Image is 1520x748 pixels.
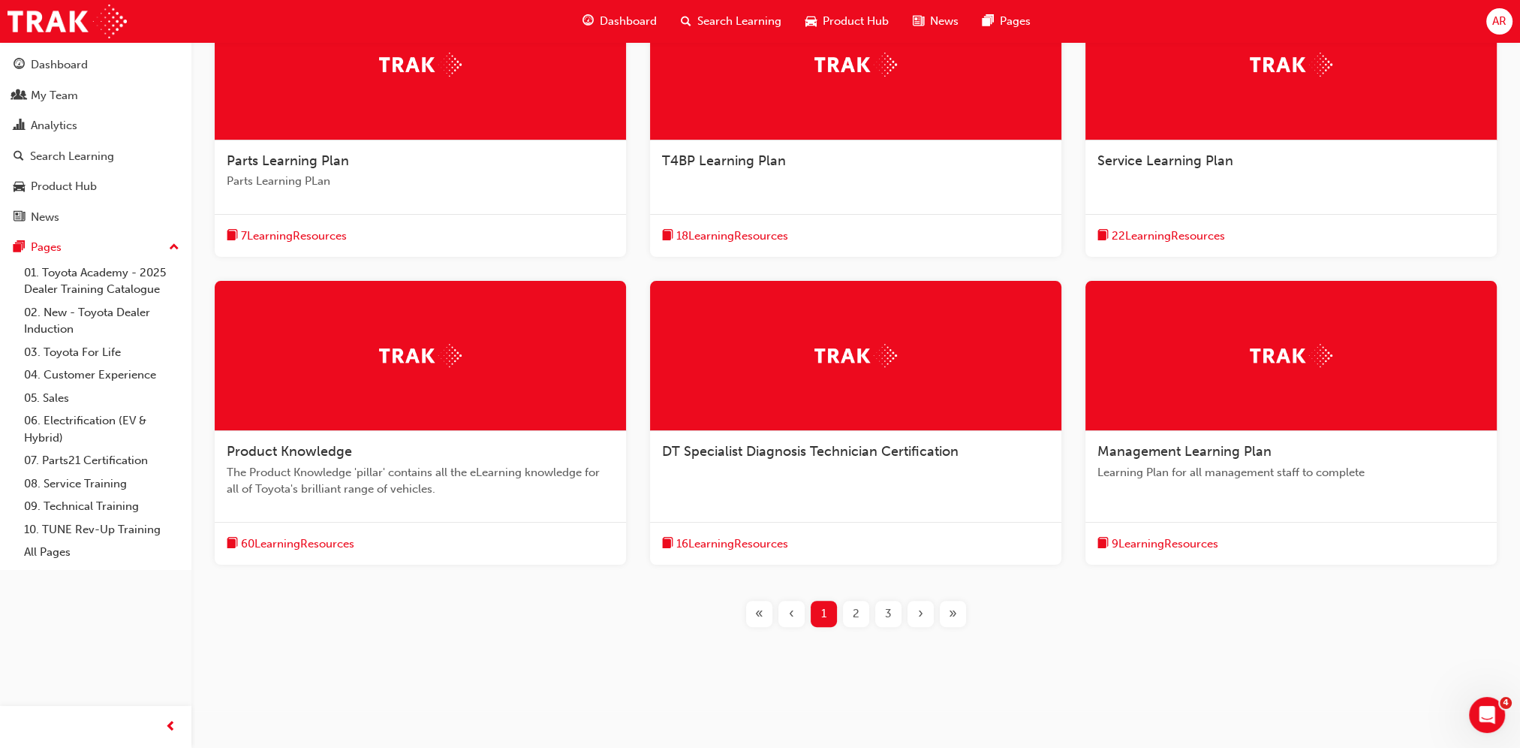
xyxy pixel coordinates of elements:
[6,82,185,110] a: My Team
[14,59,25,72] span: guage-icon
[30,148,114,165] div: Search Learning
[8,5,127,38] img: Trak
[379,53,462,76] img: Trak
[949,605,957,623] span: »
[31,117,77,134] div: Analytics
[1097,535,1218,553] button: book-icon9LearningResources
[1500,697,1512,709] span: 4
[1097,535,1109,553] span: book-icon
[227,443,352,460] span: Product Knowledge
[6,234,185,261] button: Pages
[6,51,185,79] a: Dashboard
[793,6,901,37] a: car-iconProduct Hub
[676,228,788,245] span: 18 Learning Resources
[1250,53,1332,76] img: Trak
[31,239,62,256] div: Pages
[165,718,176,737] span: prev-icon
[755,605,763,623] span: «
[650,281,1061,565] a: TrakDT Specialist Diagnosis Technician Certificationbook-icon16LearningResources
[930,13,959,30] span: News
[904,601,937,627] button: Next page
[18,449,185,472] a: 07. Parts21 Certification
[18,261,185,301] a: 01. Toyota Academy - 2025 Dealer Training Catalogue
[14,180,25,194] span: car-icon
[1486,8,1512,35] button: AR
[840,601,872,627] button: Page 2
[814,344,897,367] img: Trak
[1112,535,1218,553] span: 9 Learning Resources
[241,228,347,245] span: 7 Learning Resources
[662,535,673,553] span: book-icon
[872,601,904,627] button: Page 3
[379,344,462,367] img: Trak
[805,12,817,31] span: car-icon
[814,53,897,76] img: Trak
[1097,227,1225,246] button: book-icon22LearningResources
[662,443,959,460] span: DT Specialist Diagnosis Technician Certification
[983,12,994,31] span: pages-icon
[676,535,788,553] span: 16 Learning Resources
[14,211,25,225] span: news-icon
[821,605,826,623] span: 1
[6,204,185,231] a: News
[901,6,971,37] a: news-iconNews
[808,601,840,627] button: Page 1
[1097,152,1233,169] span: Service Learning Plan
[227,173,614,190] span: Parts Learning PLan
[18,518,185,541] a: 10. TUNE Rev-Up Training
[18,472,185,496] a: 08. Service Training
[662,535,788,553] button: book-icon16LearningResources
[789,605,794,623] span: ‹
[853,605,859,623] span: 2
[227,535,354,553] button: book-icon60LearningResources
[31,56,88,74] div: Dashboard
[662,227,788,246] button: book-icon18LearningResources
[6,48,185,234] button: DashboardMy TeamAnalyticsSearch LearningProduct HubNews
[215,281,626,565] a: TrakProduct KnowledgeThe Product Knowledge 'pillar' contains all the eLearning knowledge for all ...
[662,152,786,169] span: T4BP Learning Plan
[18,495,185,518] a: 09. Technical Training
[697,13,781,30] span: Search Learning
[669,6,793,37] a: search-iconSearch Learning
[662,227,673,246] span: book-icon
[31,209,59,226] div: News
[18,301,185,341] a: 02. New - Toyota Dealer Induction
[227,464,614,498] span: The Product Knowledge 'pillar' contains all the eLearning knowledge for all of Toyota's brilliant...
[743,601,775,627] button: First page
[1250,344,1332,367] img: Trak
[570,6,669,37] a: guage-iconDashboard
[971,6,1043,37] a: pages-iconPages
[1000,13,1031,30] span: Pages
[823,13,889,30] span: Product Hub
[14,150,24,164] span: search-icon
[169,238,179,258] span: up-icon
[18,409,185,449] a: 06. Electrification (EV & Hybrid)
[1492,13,1506,30] span: AR
[227,227,347,246] button: book-icon7LearningResources
[1097,227,1109,246] span: book-icon
[6,112,185,140] a: Analytics
[1112,228,1225,245] span: 22 Learning Resources
[1097,443,1272,460] span: Management Learning Plan
[937,601,969,627] button: Last page
[885,605,892,623] span: 3
[18,341,185,364] a: 03. Toyota For Life
[227,152,349,169] span: Parts Learning Plan
[681,12,691,31] span: search-icon
[600,13,657,30] span: Dashboard
[18,363,185,387] a: 04. Customer Experience
[227,535,238,553] span: book-icon
[913,12,924,31] span: news-icon
[582,12,594,31] span: guage-icon
[227,227,238,246] span: book-icon
[14,241,25,255] span: pages-icon
[31,178,97,195] div: Product Hub
[1469,697,1505,733] iframe: Intercom live chat
[18,387,185,410] a: 05. Sales
[1085,281,1497,565] a: TrakManagement Learning PlanLearning Plan for all management staff to completebook-icon9LearningR...
[14,89,25,103] span: people-icon
[775,601,808,627] button: Previous page
[18,541,185,564] a: All Pages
